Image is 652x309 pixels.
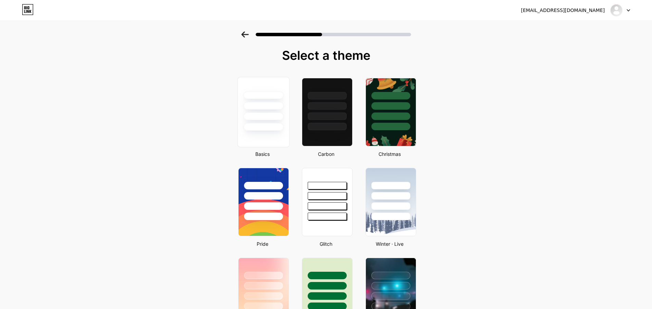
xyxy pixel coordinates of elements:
[300,150,353,158] div: Carbon
[363,240,416,247] div: Winter · Live
[236,240,289,247] div: Pride
[236,150,289,158] div: Basics
[610,4,623,17] img: becomethewaypsycho
[235,49,417,62] div: Select a theme
[300,240,353,247] div: Glitch
[521,7,605,14] div: [EMAIL_ADDRESS][DOMAIN_NAME]
[363,150,416,158] div: Christmas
